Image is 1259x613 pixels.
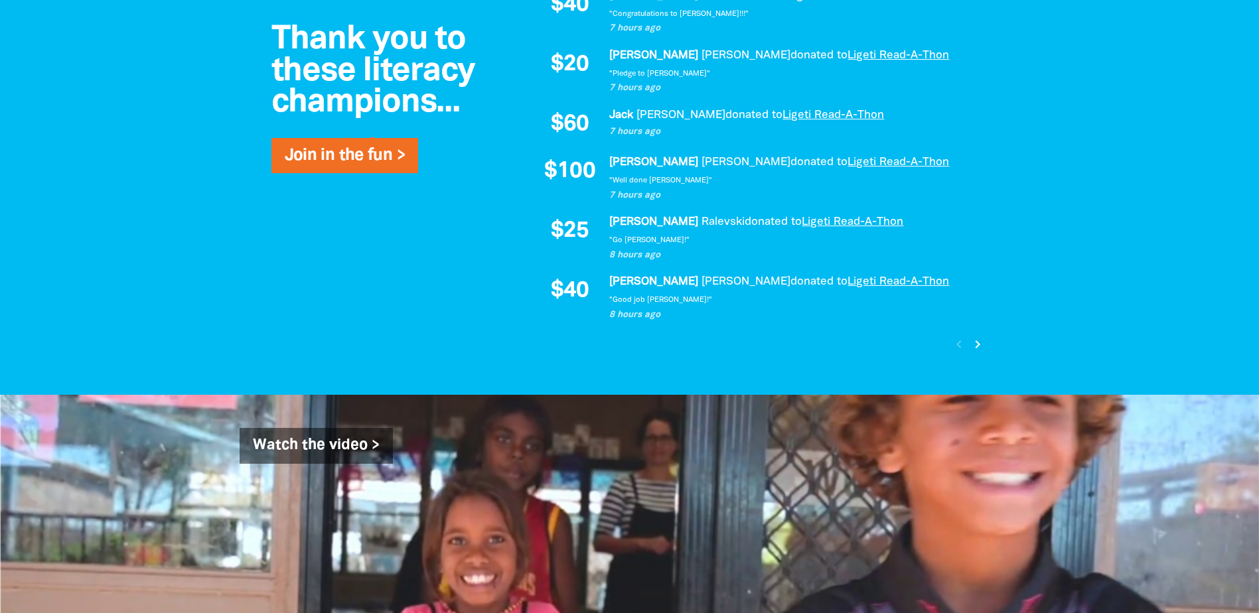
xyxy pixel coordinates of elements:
[970,336,986,352] i: chevron_right
[551,280,589,303] span: $40
[609,177,712,184] em: "Well done [PERSON_NAME]"
[240,428,393,464] a: Watch the video >
[802,217,903,227] a: Ligeti Read-A-Thon
[609,277,698,287] em: [PERSON_NAME]
[551,54,589,76] span: $20
[609,70,710,77] em: "Pledge to [PERSON_NAME]"
[551,220,589,243] span: $25
[609,110,633,120] em: Jack
[848,277,949,287] a: Ligeti Read-A-Thon
[609,125,974,139] p: 7 hours ago
[609,22,974,35] p: 7 hours ago
[790,277,848,287] span: donated to
[702,157,790,167] em: [PERSON_NAME]
[609,308,974,322] p: 8 hours ago
[702,217,745,227] em: Ralevski
[551,113,589,136] span: $60
[609,217,698,227] em: [PERSON_NAME]
[782,110,884,120] a: Ligeti Read-A-Thon
[609,82,974,95] p: 7 hours ago
[702,50,790,60] em: [PERSON_NAME]
[725,110,782,120] span: donated to
[609,157,698,167] em: [PERSON_NAME]
[636,110,725,120] em: [PERSON_NAME]
[609,11,749,17] em: "Congratulations to [PERSON_NAME]!!!"
[790,157,848,167] span: donated to
[745,217,802,227] span: donated to
[609,237,690,243] em: "Go [PERSON_NAME]!"
[968,335,986,353] button: Next page
[609,297,712,303] em: "Good job [PERSON_NAME]!"
[848,157,949,167] a: Ligeti Read-A-Thon
[609,249,974,262] p: 8 hours ago
[271,25,475,118] span: Thank you to these literacy champions...
[790,50,848,60] span: donated to
[848,50,949,60] a: Ligeti Read-A-Thon
[285,148,405,163] a: Join in the fun >
[609,50,698,60] em: [PERSON_NAME]
[702,277,790,287] em: [PERSON_NAME]
[609,189,974,202] p: 7 hours ago
[544,161,595,183] span: $100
